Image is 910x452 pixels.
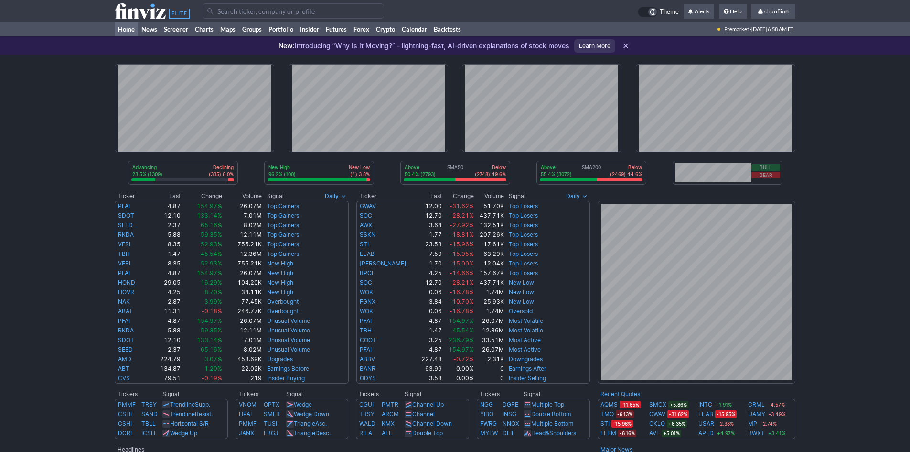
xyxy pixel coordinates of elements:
a: SMLR [264,410,280,418]
a: AVL [649,429,660,438]
a: MP [748,419,757,429]
a: PFAI [118,317,130,324]
a: Channel [412,410,435,418]
p: New High [268,164,296,171]
a: BANR [360,365,375,372]
a: Most Volatile [509,327,543,334]
a: SEED [118,346,133,353]
th: Change [181,191,222,201]
a: MYFW [480,430,498,437]
a: CGUI [359,401,374,408]
a: Wedge [294,401,312,408]
td: 1.47 [148,249,182,259]
a: KMX [382,420,395,427]
a: ELAB [360,250,375,257]
p: (2748) 49.6% [475,171,506,177]
a: Top Losers [509,250,538,257]
td: 755.21K [223,240,262,249]
td: 4.87 [148,316,182,326]
td: 4.87 [417,316,442,326]
a: RPGL [360,269,375,276]
a: STI [600,419,610,429]
a: VERI [118,260,130,267]
span: 154.97% [197,317,222,324]
span: New: [278,42,295,50]
td: 12.00 [417,201,442,211]
td: 8.02M [223,220,262,230]
a: Futures [322,22,350,36]
a: [PERSON_NAME] [360,260,406,267]
td: 2.87 [148,297,182,307]
a: STI [360,241,369,248]
a: Multiple Bottom [531,420,573,427]
span: -16.78% [450,288,474,296]
a: Most Active [509,336,541,343]
a: Downgrades [509,355,543,363]
a: Home [115,22,138,36]
td: 1.74M [474,307,505,316]
a: TriangleDesc. [294,430,331,437]
td: 23.53 [417,240,442,249]
span: 8.70% [204,288,222,296]
td: 1.74M [474,287,505,297]
span: 16.29% [201,279,222,286]
span: Signal [267,192,284,200]
span: 45.54% [201,250,222,257]
a: JANX [239,430,254,437]
span: -15.95% [450,250,474,257]
a: Recent Quotes [600,390,640,397]
button: Bear [751,172,780,178]
th: Change [442,191,474,201]
td: 12.70 [417,211,442,220]
td: 246.77K [223,307,262,316]
div: SMA50 [404,164,507,178]
a: HOVR [118,288,134,296]
a: Screener [161,22,192,36]
a: RILA [359,430,372,437]
td: 33.51M [474,335,505,345]
div: SMA200 [540,164,643,178]
span: 154.97% [197,269,222,276]
a: VNOM [239,401,257,408]
a: TriangleAsc. [294,420,327,427]
a: TMQ [600,409,614,419]
a: USAR [698,419,714,429]
td: 437.71K [474,211,505,220]
a: TBH [360,327,372,334]
a: TRSY [359,410,375,418]
a: Wedge Up [170,430,197,437]
td: 7.01M [223,335,262,345]
td: 25.93K [474,297,505,307]
a: GWAV [360,202,376,209]
span: 52.93% [201,241,222,248]
a: OPTX [264,401,279,408]
td: 8.35 [148,240,182,249]
span: 154.97% [197,202,222,209]
span: -16.78% [450,308,474,315]
a: SMCX [649,400,666,409]
p: New Low [349,164,370,171]
a: Crypto [373,22,398,36]
td: 8.35 [148,259,182,268]
td: 1.70 [417,259,442,268]
a: Earnings After [509,365,546,372]
a: Head&Shoulders [531,430,576,437]
a: TRSY [141,401,157,408]
span: [DATE] 6:58 AM ET [751,22,793,36]
a: Most Volatile [509,317,543,324]
a: Top Losers [509,202,538,209]
td: 437.71K [474,278,505,287]
a: New High [267,279,293,286]
a: TBLL [141,420,156,427]
a: TUSI [264,420,277,427]
a: Unusual Volume [267,336,310,343]
a: ELAB [698,409,713,419]
th: Last [417,191,442,201]
td: 34.11K [223,287,262,297]
span: -0.18% [202,308,222,315]
a: SEED [118,221,133,229]
td: 104.20K [223,278,262,287]
a: APLD [698,429,714,438]
a: CRML [748,400,765,409]
input: Search [203,3,384,19]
